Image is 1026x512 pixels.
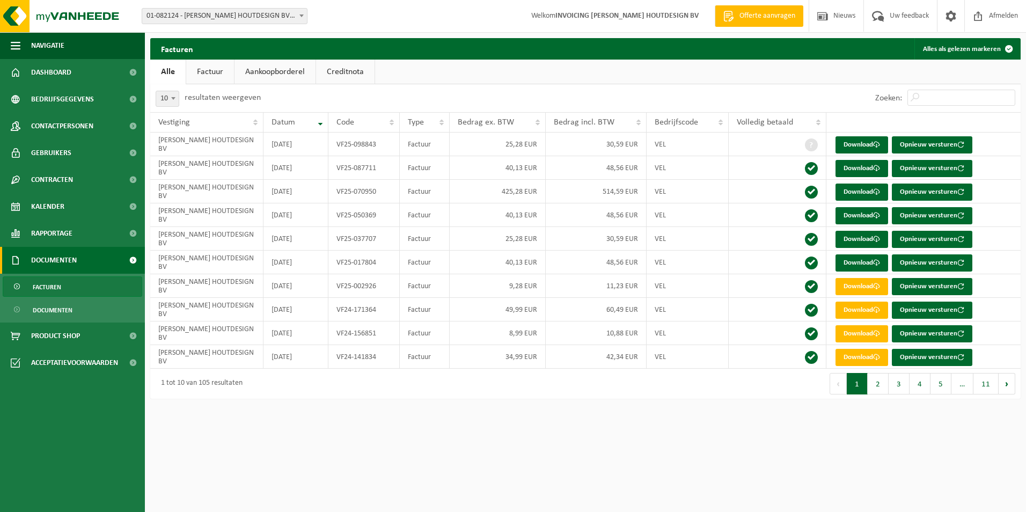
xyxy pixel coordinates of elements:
[150,203,263,227] td: [PERSON_NAME] HOUTDESIGN BV
[408,118,424,127] span: Type
[328,133,400,156] td: VF25-098843
[450,321,546,345] td: 8,99 EUR
[400,180,450,203] td: Factuur
[647,298,728,321] td: VEL
[836,325,888,342] a: Download
[647,274,728,298] td: VEL
[142,8,307,24] span: 01-082124 - KROCK HOUTDESIGN BV - GELUWE
[836,254,888,272] a: Download
[263,298,328,321] td: [DATE]
[400,274,450,298] td: Factuur
[263,321,328,345] td: [DATE]
[3,276,142,297] a: Facturen
[142,9,307,24] span: 01-082124 - KROCK HOUTDESIGN BV - GELUWE
[263,156,328,180] td: [DATE]
[836,231,888,248] a: Download
[647,156,728,180] td: VEL
[892,184,972,201] button: Opnieuw versturen
[400,156,450,180] td: Factuur
[546,133,647,156] td: 30,59 EUR
[892,325,972,342] button: Opnieuw versturen
[150,156,263,180] td: [PERSON_NAME] HOUTDESIGN BV
[892,136,972,153] button: Opnieuw versturen
[554,118,614,127] span: Bedrag incl. BTW
[836,349,888,366] a: Download
[31,220,72,247] span: Rapportage
[31,166,73,193] span: Contracten
[546,156,647,180] td: 48,56 EUR
[328,321,400,345] td: VF24-156851
[555,12,699,20] strong: INVOICING [PERSON_NAME] HOUTDESIGN BV
[836,207,888,224] a: Download
[836,136,888,153] a: Download
[263,227,328,251] td: [DATE]
[3,299,142,320] a: Documenten
[999,373,1015,394] button: Next
[836,302,888,319] a: Download
[647,345,728,369] td: VEL
[31,349,118,376] span: Acceptatievoorwaarden
[31,140,71,166] span: Gebruikers
[316,60,375,84] a: Creditnota
[836,184,888,201] a: Download
[546,345,647,369] td: 42,34 EUR
[400,133,450,156] td: Factuur
[156,91,179,106] span: 10
[450,251,546,274] td: 40,13 EUR
[400,227,450,251] td: Factuur
[31,86,94,113] span: Bedrijfsgegevens
[892,349,972,366] button: Opnieuw versturen
[158,118,190,127] span: Vestiging
[328,227,400,251] td: VF25-037707
[889,373,910,394] button: 3
[546,321,647,345] td: 10,88 EUR
[33,277,61,297] span: Facturen
[892,160,972,177] button: Opnieuw versturen
[892,254,972,272] button: Opnieuw versturen
[150,274,263,298] td: [PERSON_NAME] HOUTDESIGN BV
[328,180,400,203] td: VF25-070950
[31,323,80,349] span: Product Shop
[847,373,868,394] button: 1
[263,345,328,369] td: [DATE]
[150,321,263,345] td: [PERSON_NAME] HOUTDESIGN BV
[263,133,328,156] td: [DATE]
[263,251,328,274] td: [DATE]
[328,251,400,274] td: VF25-017804
[546,180,647,203] td: 514,59 EUR
[715,5,803,27] a: Offerte aanvragen
[737,118,793,127] span: Volledig betaald
[450,298,546,321] td: 49,99 EUR
[546,227,647,251] td: 30,59 EUR
[150,227,263,251] td: [PERSON_NAME] HOUTDESIGN BV
[930,373,951,394] button: 5
[647,227,728,251] td: VEL
[400,203,450,227] td: Factuur
[33,300,72,320] span: Documenten
[450,156,546,180] td: 40,13 EUR
[892,302,972,319] button: Opnieuw versturen
[150,180,263,203] td: [PERSON_NAME] HOUTDESIGN BV
[31,247,77,274] span: Documenten
[156,374,243,393] div: 1 tot 10 van 105 resultaten
[450,180,546,203] td: 425,28 EUR
[450,203,546,227] td: 40,13 EUR
[263,180,328,203] td: [DATE]
[647,133,728,156] td: VEL
[328,203,400,227] td: VF25-050369
[263,274,328,298] td: [DATE]
[328,345,400,369] td: VF24-141834
[973,373,999,394] button: 11
[185,93,261,102] label: resultaten weergeven
[875,94,902,103] label: Zoeken:
[546,251,647,274] td: 48,56 EUR
[328,156,400,180] td: VF25-087711
[892,231,972,248] button: Opnieuw versturen
[263,203,328,227] td: [DATE]
[150,133,263,156] td: [PERSON_NAME] HOUTDESIGN BV
[450,133,546,156] td: 25,28 EUR
[328,298,400,321] td: VF24-171364
[400,251,450,274] td: Factuur
[647,321,728,345] td: VEL
[156,91,179,107] span: 10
